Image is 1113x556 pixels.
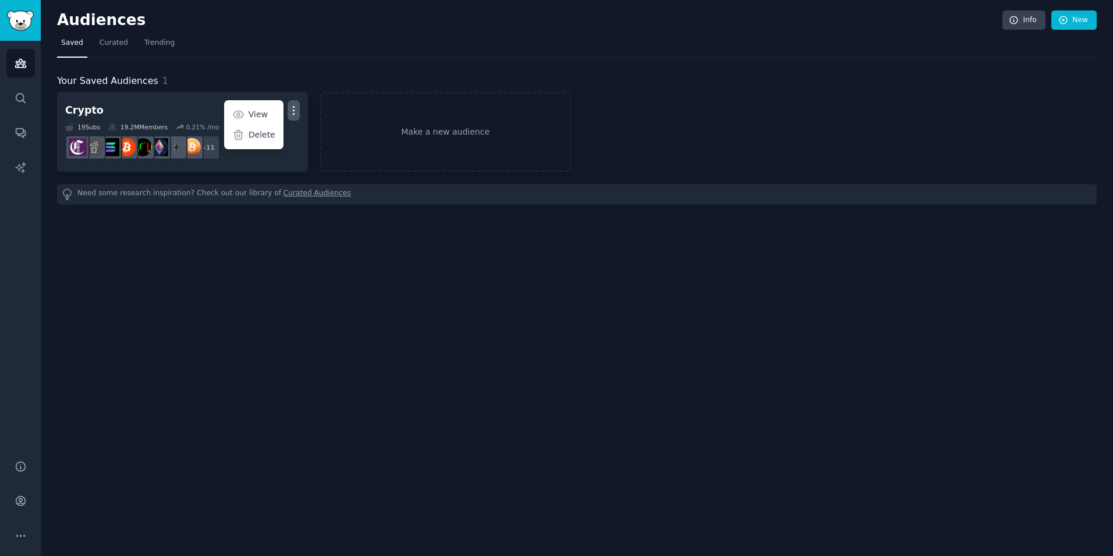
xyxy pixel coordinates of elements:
span: Saved [61,38,83,48]
div: + 11 [196,135,220,160]
a: Make a new audience [320,92,571,172]
div: 19 Sub s [65,123,100,131]
a: Curated [95,34,132,58]
a: New [1051,10,1097,30]
div: 19.2M Members [108,123,168,131]
span: Curated [100,38,128,48]
a: View [226,103,281,127]
p: View [249,108,268,121]
div: Crypto [65,103,104,118]
a: CryptoViewDelete19Subs19.2MMembers0.21% /mo+11BitcoinethereumethtraderCryptoMarketsBitcoinBeginne... [57,92,308,172]
img: ethtrader [150,138,168,156]
h2: Audiences [57,11,1002,30]
a: Saved [57,34,87,58]
img: Bitcoin [183,138,201,156]
div: 0.21 % /mo [186,123,219,131]
div: Need some research inspiration? Check out our library of [57,184,1097,205]
img: Crypto_Currency_News [69,138,87,156]
a: Trending [140,34,179,58]
a: Info [1002,10,1045,30]
img: BitcoinBeginners [118,138,136,156]
span: Your Saved Audiences [57,74,158,89]
span: 1 [162,75,168,86]
img: solana [101,138,119,156]
img: CryptoMarkets [134,138,152,156]
img: CryptoCurrencies [85,138,103,156]
p: Delete [249,129,275,141]
span: Trending [144,38,175,48]
a: Curated Audiences [283,188,351,200]
img: ethereum [166,138,185,156]
img: GummySearch logo [7,10,34,31]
